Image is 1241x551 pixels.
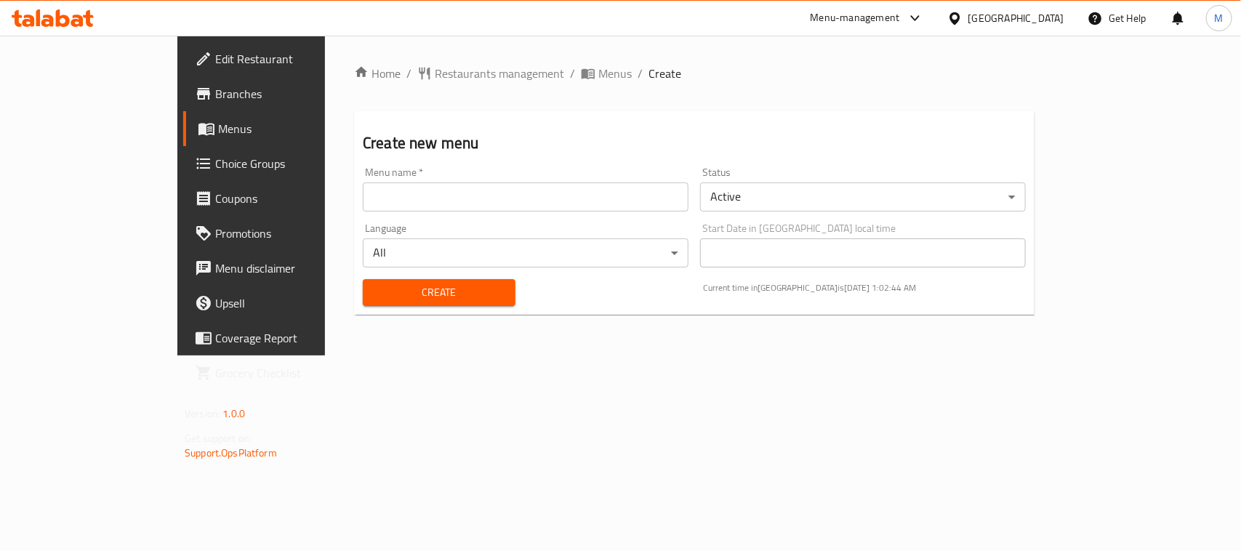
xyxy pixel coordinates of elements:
[215,85,373,102] span: Branches
[215,155,373,172] span: Choice Groups
[638,65,643,82] li: /
[811,9,900,27] div: Menu-management
[222,404,245,423] span: 1.0.0
[363,182,688,212] input: Please enter Menu name
[1215,10,1224,26] span: M
[354,65,1035,82] nav: breadcrumb
[598,65,632,82] span: Menus
[406,65,411,82] li: /
[185,429,252,448] span: Get support on:
[215,364,373,382] span: Grocery Checklist
[183,216,385,251] a: Promotions
[215,294,373,312] span: Upsell
[581,65,632,82] a: Menus
[218,120,373,137] span: Menus
[183,146,385,181] a: Choice Groups
[183,41,385,76] a: Edit Restaurant
[185,404,220,423] span: Version:
[968,10,1064,26] div: [GEOGRAPHIC_DATA]
[363,132,1026,154] h2: Create new menu
[185,443,277,462] a: Support.OpsPlatform
[215,260,373,277] span: Menu disclaimer
[183,286,385,321] a: Upsell
[183,251,385,286] a: Menu disclaimer
[183,111,385,146] a: Menus
[570,65,575,82] li: /
[417,65,564,82] a: Restaurants management
[700,182,1026,212] div: Active
[183,181,385,216] a: Coupons
[363,279,515,306] button: Create
[215,190,373,207] span: Coupons
[435,65,564,82] span: Restaurants management
[183,355,385,390] a: Grocery Checklist
[648,65,681,82] span: Create
[215,225,373,242] span: Promotions
[183,321,385,355] a: Coverage Report
[363,238,688,268] div: All
[374,283,504,302] span: Create
[183,76,385,111] a: Branches
[215,50,373,68] span: Edit Restaurant
[703,281,1026,294] p: Current time in [GEOGRAPHIC_DATA] is [DATE] 1:02:44 AM
[215,329,373,347] span: Coverage Report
